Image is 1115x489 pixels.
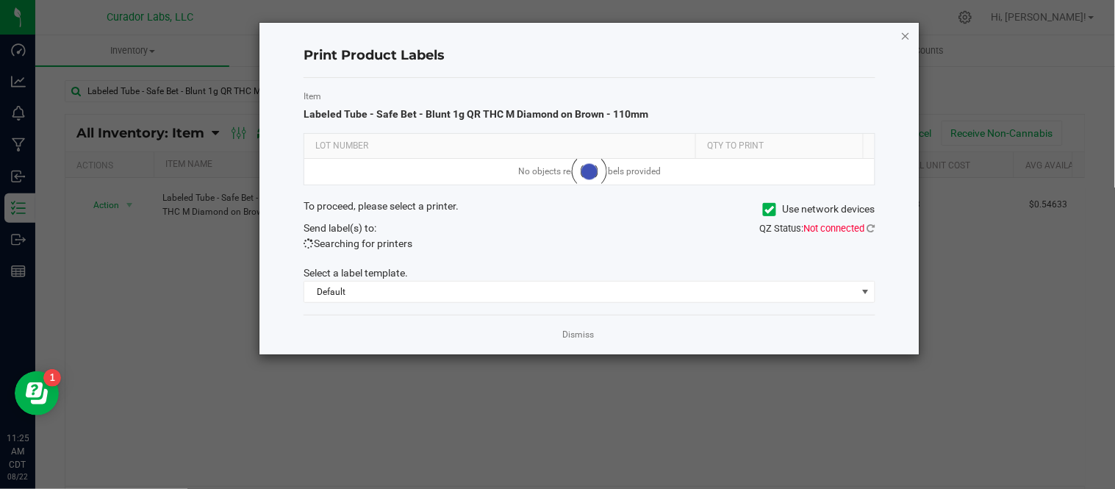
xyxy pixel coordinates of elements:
span: Not connected [804,223,865,234]
span: Default [304,282,856,302]
span: Searching for printers [304,238,412,249]
label: Use network devices [763,201,875,217]
div: To proceed, please select a printer. [293,199,886,221]
div: Select a label template. [293,265,886,281]
a: Dismiss [563,329,595,341]
iframe: Resource center unread badge [43,369,61,387]
th: Lot Number [304,134,695,159]
h4: Print Product Labels [304,46,875,65]
span: QZ Status: [760,223,875,234]
th: Qty to Print [695,134,863,159]
span: Labeled Tube - Safe Bet - Blunt 1g QR THC M Diamond on Brown - 110mm [304,108,648,120]
label: Item [304,90,875,103]
iframe: Resource center [15,371,59,415]
span: Send label(s) to: [304,222,376,234]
